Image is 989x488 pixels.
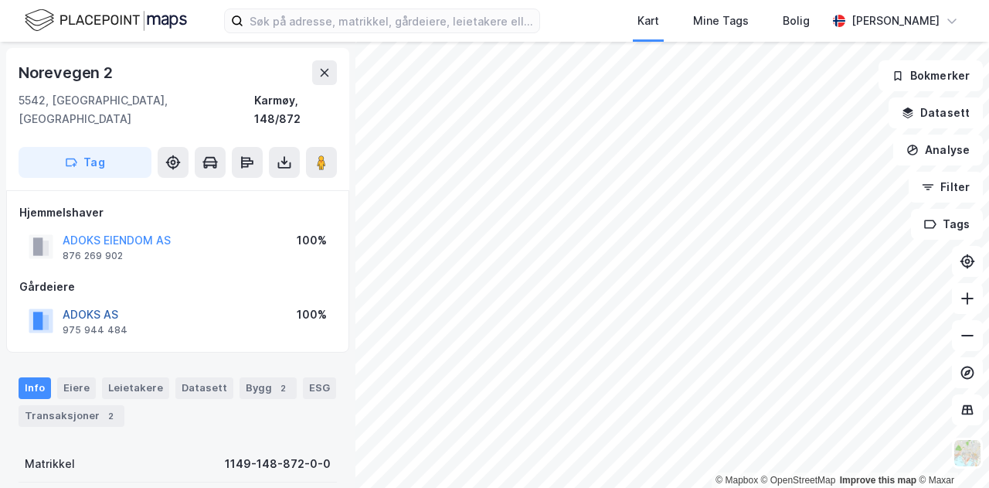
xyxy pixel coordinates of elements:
[761,475,836,486] a: OpenStreetMap
[63,250,123,262] div: 876 269 902
[893,135,983,166] button: Analyse
[240,377,297,399] div: Bygg
[103,408,118,424] div: 2
[879,60,983,91] button: Bokmerker
[254,91,337,128] div: Karmøy, 148/872
[715,475,758,486] a: Mapbox
[851,12,940,30] div: [PERSON_NAME]
[225,455,331,473] div: 1149-148-872-0-0
[909,172,983,203] button: Filter
[912,414,989,488] iframe: Chat Widget
[783,12,810,30] div: Bolig
[912,414,989,488] div: Kontrollprogram for chat
[19,60,116,85] div: Norevegen 2
[889,97,983,128] button: Datasett
[297,231,327,250] div: 100%
[693,12,749,30] div: Mine Tags
[102,377,169,399] div: Leietakere
[63,324,127,336] div: 975 944 484
[19,147,151,178] button: Tag
[175,377,233,399] div: Datasett
[25,455,75,473] div: Matrikkel
[637,12,659,30] div: Kart
[243,9,539,32] input: Søk på adresse, matrikkel, gårdeiere, leietakere eller personer
[911,209,983,240] button: Tags
[303,377,336,399] div: ESG
[275,381,291,396] div: 2
[297,305,327,324] div: 100%
[19,91,254,128] div: 5542, [GEOGRAPHIC_DATA], [GEOGRAPHIC_DATA]
[19,405,124,427] div: Transaksjoner
[19,278,336,296] div: Gårdeiere
[19,203,336,222] div: Hjemmelshaver
[19,377,51,399] div: Info
[25,7,187,34] img: logo.f888ab2527a4732fd821a326f86c7f29.svg
[840,475,916,486] a: Improve this map
[57,377,96,399] div: Eiere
